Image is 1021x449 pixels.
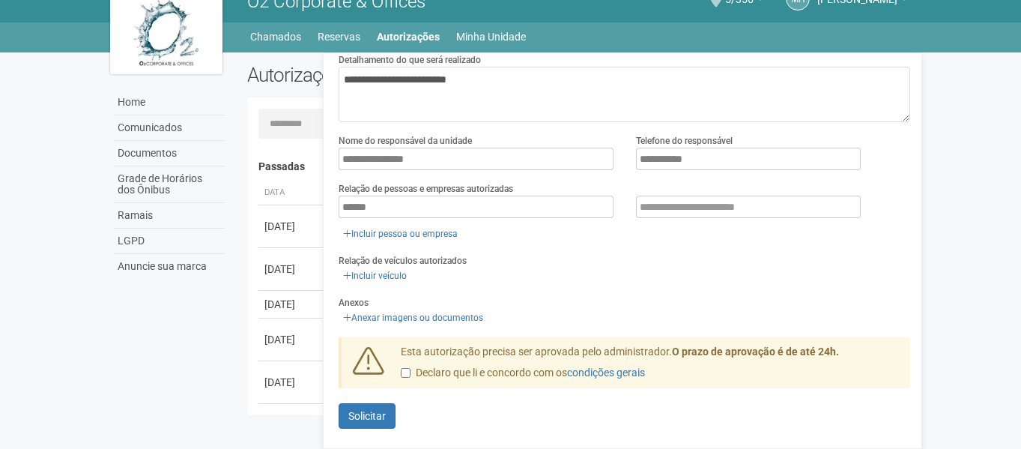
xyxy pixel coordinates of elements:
div: [DATE] [264,332,320,347]
label: Declaro que li e concordo com os [401,366,645,381]
label: Anexos [339,296,369,310]
div: Esta autorização precisa ser aprovada pelo administrador. [390,345,911,388]
div: [DATE] [264,375,320,390]
label: Nome do responsável da unidade [339,134,472,148]
span: Solicitar [348,410,386,422]
h4: Passadas [258,161,900,172]
a: Incluir pessoa ou empresa [339,226,462,242]
label: Telefone do responsável [636,134,733,148]
input: Declaro que li e concordo com oscondições gerais [401,368,410,378]
label: Relação de veículos autorizados [339,254,467,268]
a: Incluir veículo [339,268,411,284]
a: Autorizações [377,26,440,47]
div: [DATE] [264,219,320,234]
a: Ramais [114,203,225,229]
a: Chamados [250,26,301,47]
div: [DATE] [264,262,320,277]
a: Reservas [318,26,360,47]
a: Anuncie sua marca [114,254,225,279]
a: Grade de Horários dos Ônibus [114,166,225,203]
div: [DATE] [264,297,320,312]
th: Data [258,181,326,205]
a: Comunicados [114,115,225,141]
label: Relação de pessoas e empresas autorizadas [339,182,513,196]
button: Solicitar [339,403,396,429]
a: Documentos [114,141,225,166]
h2: Autorizações [247,64,568,86]
a: Home [114,90,225,115]
a: Anexar imagens ou documentos [339,310,488,326]
strong: O prazo de aprovação é de até 24h. [672,346,839,358]
a: condições gerais [567,367,645,379]
a: LGPD [114,229,225,254]
label: Detalhamento do que será realizado [339,53,481,67]
a: Minha Unidade [456,26,526,47]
